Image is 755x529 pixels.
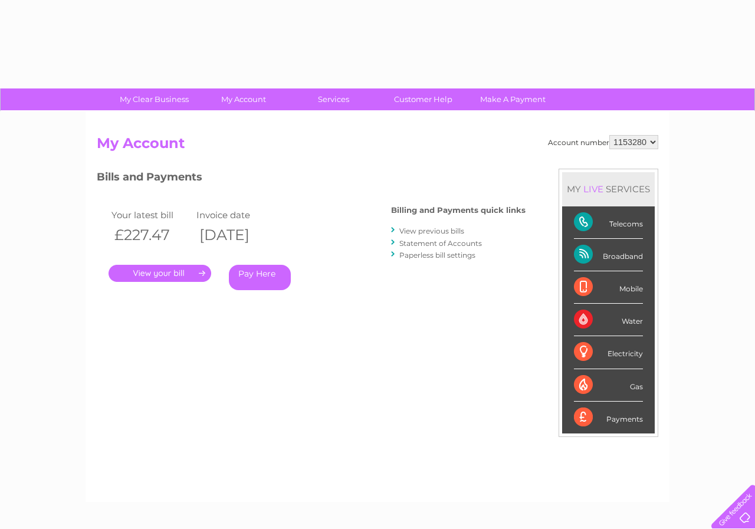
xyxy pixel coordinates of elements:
[391,206,526,215] h4: Billing and Payments quick links
[375,88,472,110] a: Customer Help
[574,239,643,271] div: Broadband
[464,88,562,110] a: Make A Payment
[399,226,464,235] a: View previous bills
[195,88,293,110] a: My Account
[193,207,278,223] td: Invoice date
[285,88,382,110] a: Services
[562,172,655,206] div: MY SERVICES
[399,239,482,248] a: Statement of Accounts
[193,223,278,247] th: [DATE]
[548,135,658,149] div: Account number
[109,223,193,247] th: £227.47
[106,88,203,110] a: My Clear Business
[574,304,643,336] div: Water
[574,336,643,369] div: Electricity
[399,251,475,259] a: Paperless bill settings
[109,265,211,282] a: .
[574,402,643,433] div: Payments
[574,206,643,239] div: Telecoms
[574,369,643,402] div: Gas
[97,169,526,189] h3: Bills and Payments
[97,135,658,157] h2: My Account
[581,183,606,195] div: LIVE
[574,271,643,304] div: Mobile
[109,207,193,223] td: Your latest bill
[229,265,291,290] a: Pay Here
